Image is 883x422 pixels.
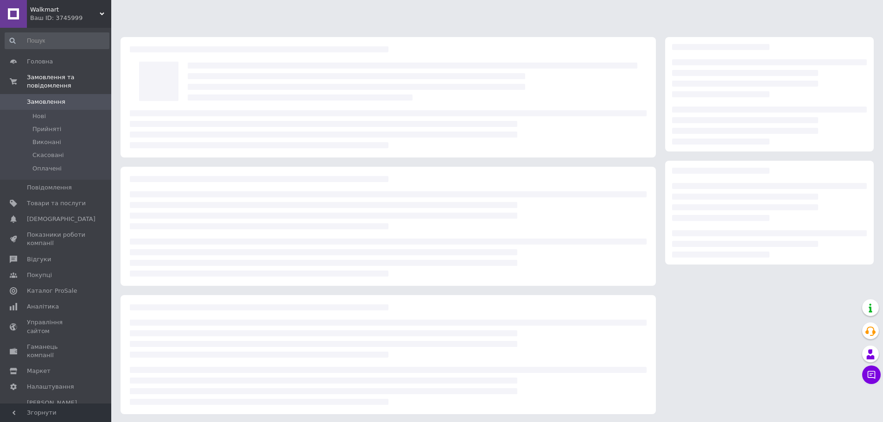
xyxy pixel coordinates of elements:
span: Показники роботи компанії [27,231,86,247]
span: Оплачені [32,164,62,173]
div: Ваш ID: 3745999 [30,14,111,22]
span: Головна [27,57,53,66]
span: Управління сайтом [27,318,86,335]
span: Маркет [27,367,51,375]
span: Товари та послуги [27,199,86,208]
span: Каталог ProSale [27,287,77,295]
span: Відгуки [27,255,51,264]
span: Замовлення та повідомлення [27,73,111,90]
span: Гаманець компанії [27,343,86,359]
span: Walkmart [30,6,100,14]
span: Налаштування [27,383,74,391]
span: Замовлення [27,98,65,106]
span: Нові [32,112,46,120]
span: Аналітика [27,302,59,311]
span: Прийняті [32,125,61,133]
button: Чат з покупцем [862,365,881,384]
span: [DEMOGRAPHIC_DATA] [27,215,95,223]
span: Виконані [32,138,61,146]
span: Повідомлення [27,183,72,192]
input: Пошук [5,32,109,49]
span: Покупці [27,271,52,279]
span: Скасовані [32,151,64,159]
